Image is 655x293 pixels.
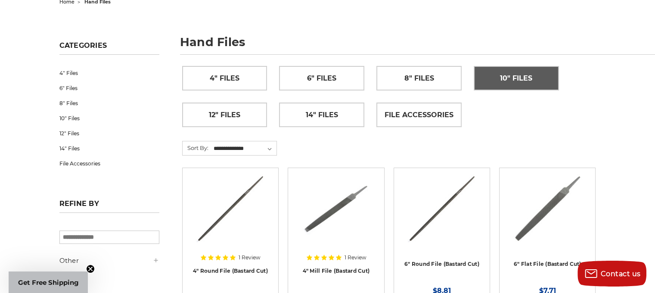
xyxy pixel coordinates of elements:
[307,71,336,86] span: 6" Files
[474,66,559,90] a: 10" Files
[377,66,461,90] a: 8" Files
[577,261,646,287] button: Contact us
[59,41,159,55] h5: Categories
[183,141,208,154] label: Sort By:
[59,96,159,111] a: 8" Files
[209,108,240,122] span: 12" Files
[59,256,159,266] h5: Other
[385,108,453,122] span: File Accessories
[500,71,532,86] span: 10" Files
[601,270,641,278] span: Contact us
[294,174,378,258] a: 4" Mill File Bastard Cut
[183,103,267,127] a: 12" Files
[59,65,159,81] a: 4" Files
[18,278,79,287] span: Get Free Shipping
[303,268,370,274] a: 4" Mill File (Bastard Cut)
[193,268,268,274] a: 4" Round File (Bastard Cut)
[345,255,366,260] span: 1 Review
[59,81,159,96] a: 6" Files
[59,126,159,141] a: 12" Files
[59,199,159,213] h5: Refine by
[59,156,159,171] a: File Accessories
[512,174,582,243] img: 6" Flat Bastard File
[9,271,88,293] div: Get Free ShippingClose teaser
[404,261,479,267] a: 6" Round File (Bastard Cut)
[506,174,589,258] a: 6" Flat Bastard File
[189,174,272,258] a: 4 Inch Round File Bastard Cut, Double Cut
[239,255,261,260] span: 1 Review
[279,66,364,90] a: 6" Files
[407,174,477,243] img: 6 Inch Round File Bastard Cut, Double Cut
[86,265,95,273] button: Close teaser
[196,174,265,243] img: 4 Inch Round File Bastard Cut, Double Cut
[183,66,267,90] a: 4" Files
[377,103,461,127] a: File Accessories
[400,174,484,258] a: 6 Inch Round File Bastard Cut, Double Cut
[514,261,581,267] a: 6" Flat File (Bastard Cut)
[404,71,434,86] span: 8" Files
[212,142,276,155] select: Sort By:
[301,174,370,243] img: 4" Mill File Bastard Cut
[210,71,239,86] span: 4" Files
[59,141,159,156] a: 14" Files
[306,108,338,122] span: 14" Files
[279,103,364,127] a: 14" Files
[59,111,159,126] a: 10" Files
